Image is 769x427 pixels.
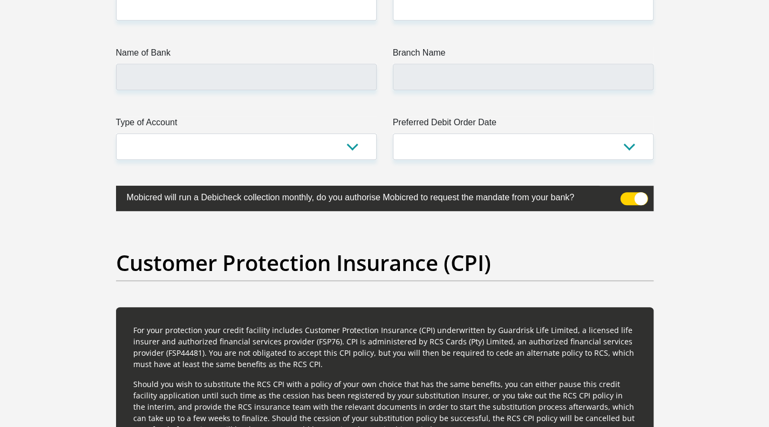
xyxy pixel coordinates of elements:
[133,324,636,370] p: For your protection your credit facility includes Customer Protection Insurance (CPI) underwritte...
[393,116,654,133] label: Preferred Debit Order Date
[116,116,377,133] label: Type of Account
[116,64,377,90] input: Name of Bank
[116,46,377,64] label: Name of Bank
[393,64,654,90] input: Branch Name
[116,250,654,276] h2: Customer Protection Insurance (CPI)
[393,46,654,64] label: Branch Name
[116,186,600,207] label: Mobicred will run a Debicheck collection monthly, do you authorise Mobicred to request the mandat...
